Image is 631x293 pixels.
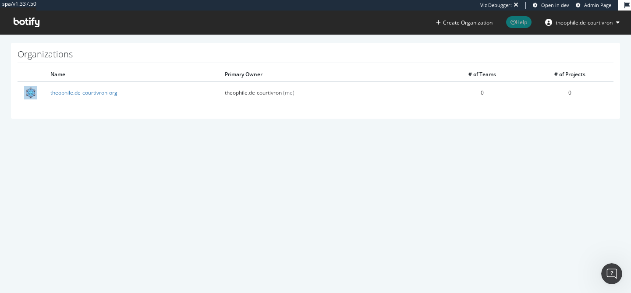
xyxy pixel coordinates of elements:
[70,56,89,64] span: Profile
[9,181,62,188] span: Navigating Botify
[9,95,131,111] span: profile you are
[118,133,143,140] span: save. D.
[9,162,83,169] span: ... or an element (e.g., a
[24,86,37,99] img: theophile.de-courtivron-org
[9,95,98,102] span: ... permissions in the product
[556,19,613,26] span: theophile.de-courtivron
[50,89,117,96] a: theophile.de-courtivron-org
[18,234,40,240] span: Accueil
[78,191,97,198] span: profile
[283,89,294,96] span: (me)
[85,133,118,140] span: profile and
[526,81,613,103] td: 0
[526,67,613,81] th: # of Projects
[154,4,170,19] div: Fermer
[541,2,569,8] span: Open in dev
[601,263,622,284] iframe: Intercom live chat
[9,76,126,92] span: Data Required for the Adobe Analytics Integration
[9,124,121,131] span: Integrating with Adobe Analytics 2.0
[9,152,73,159] span: SpeedWorkers Terms
[576,2,611,9] a: Admin Page
[584,2,611,8] span: Admin Page
[438,67,526,81] th: # of Teams
[480,2,512,9] div: Viz Debugger:
[83,162,103,169] span: profile
[18,49,613,63] h1: Organizations
[438,81,526,103] td: 0
[77,4,100,19] h1: Aide
[156,28,163,35] div: Effacer
[218,81,438,103] td: theophile.de-courtivron
[436,18,493,27] button: Create Organization
[117,212,175,247] button: Aide
[66,234,110,240] span: Conversations
[103,162,152,169] span: page or product
[6,23,169,40] input: Trouver une réponse
[9,133,85,140] span: ... your analytics product
[19,104,76,111] span: sharing with Botify
[533,2,569,9] a: Open in dev
[538,15,627,29] button: theophile.de-courtivron
[9,56,70,64] span: Managing Your User
[9,191,78,198] span: ... base, and your user
[44,67,218,81] th: Name
[218,67,438,81] th: Primary Owner
[58,212,117,247] button: Conversations
[138,234,154,240] span: Aide
[506,16,532,28] span: Help
[9,210,74,217] span: Exporting Botify Data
